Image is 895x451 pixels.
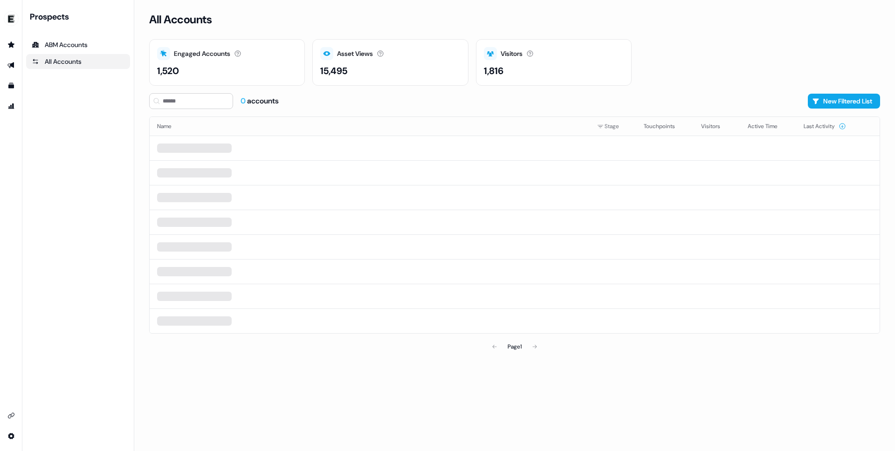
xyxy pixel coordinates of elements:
[26,37,130,52] a: ABM Accounts
[597,122,629,131] div: Stage
[32,57,124,66] div: All Accounts
[4,429,19,444] a: Go to integrations
[241,96,279,106] div: accounts
[32,40,124,49] div: ABM Accounts
[150,117,590,136] th: Name
[30,11,130,22] div: Prospects
[337,49,373,59] div: Asset Views
[320,64,347,78] div: 15,495
[508,342,522,351] div: Page 1
[4,37,19,52] a: Go to prospects
[4,408,19,423] a: Go to integrations
[808,94,880,109] button: New Filtered List
[644,118,686,135] button: Touchpoints
[157,64,179,78] div: 1,520
[26,54,130,69] a: All accounts
[4,58,19,73] a: Go to outbound experience
[4,99,19,114] a: Go to attribution
[4,78,19,93] a: Go to templates
[701,118,731,135] button: Visitors
[149,13,212,27] h3: All Accounts
[748,118,789,135] button: Active Time
[501,49,523,59] div: Visitors
[174,49,230,59] div: Engaged Accounts
[804,118,846,135] button: Last Activity
[241,96,247,106] span: 0
[484,64,503,78] div: 1,816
